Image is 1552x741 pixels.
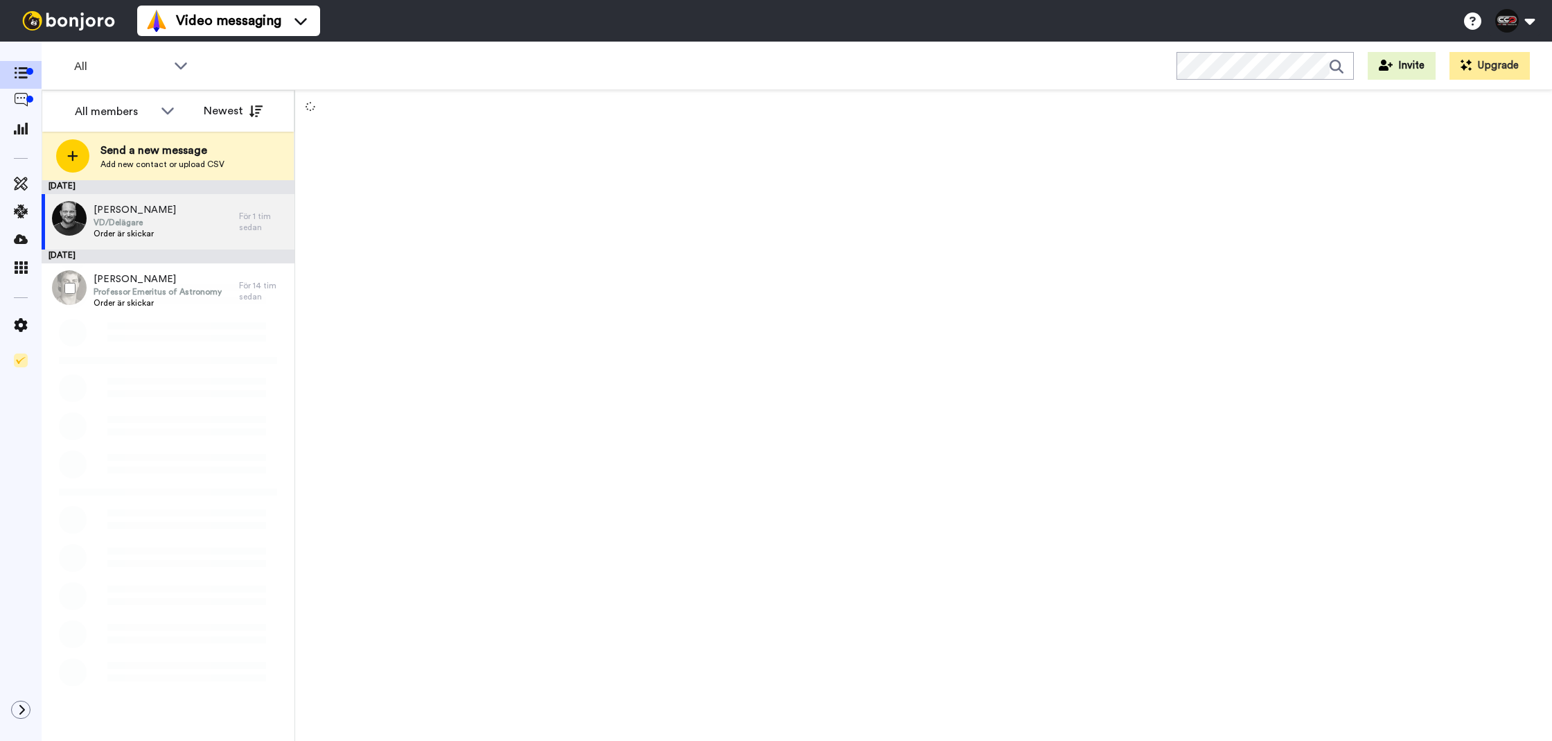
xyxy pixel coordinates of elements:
[239,280,288,302] div: För 14 tim sedan
[239,211,288,233] div: För 1 tim sedan
[100,142,224,159] span: Send a new message
[17,11,121,30] img: bj-logo-header-white.svg
[94,272,222,286] span: [PERSON_NAME]
[14,354,28,367] img: Checklist.svg
[42,180,294,194] div: [DATE]
[1449,52,1530,80] button: Upgrade
[94,217,176,228] span: VD/Delägare
[145,10,168,32] img: vm-color.svg
[94,228,176,239] span: Order är skickar
[74,58,167,75] span: All
[42,250,294,263] div: [DATE]
[193,97,273,125] button: Newest
[1368,52,1436,80] button: Invite
[94,286,222,297] span: Professor Emeritus of Astronomy
[94,297,222,308] span: Order är skickar
[100,159,224,170] span: Add new contact or upload CSV
[94,203,176,217] span: [PERSON_NAME]
[52,201,87,236] img: 53f285f9-fb1f-491e-9673-c32c1e1d3c58.jpg
[176,11,281,30] span: Video messaging
[75,103,154,120] div: All members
